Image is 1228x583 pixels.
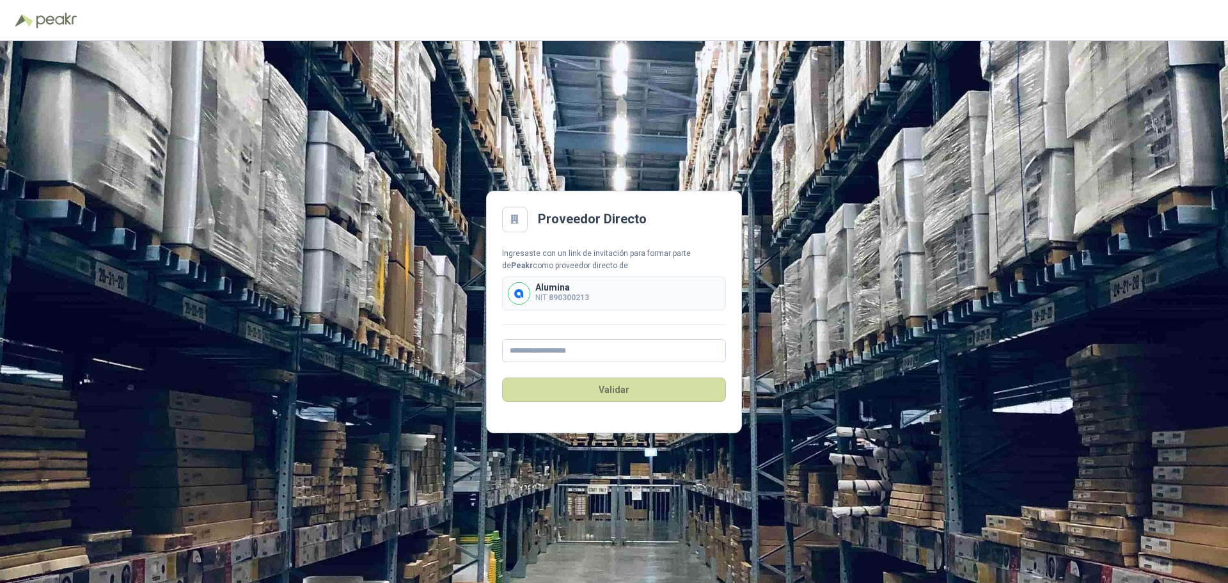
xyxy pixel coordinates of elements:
[511,261,533,270] b: Peakr
[549,293,589,302] b: 890300213
[535,292,589,304] p: NIT
[36,13,77,28] img: Peakr
[502,248,726,272] div: Ingresaste con un link de invitación para formar parte de como proveedor directo de:
[535,283,589,292] p: Alumina
[15,14,33,27] img: Logo
[538,209,647,229] h2: Proveedor Directo
[508,283,530,304] img: Company Logo
[502,378,726,402] button: Validar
